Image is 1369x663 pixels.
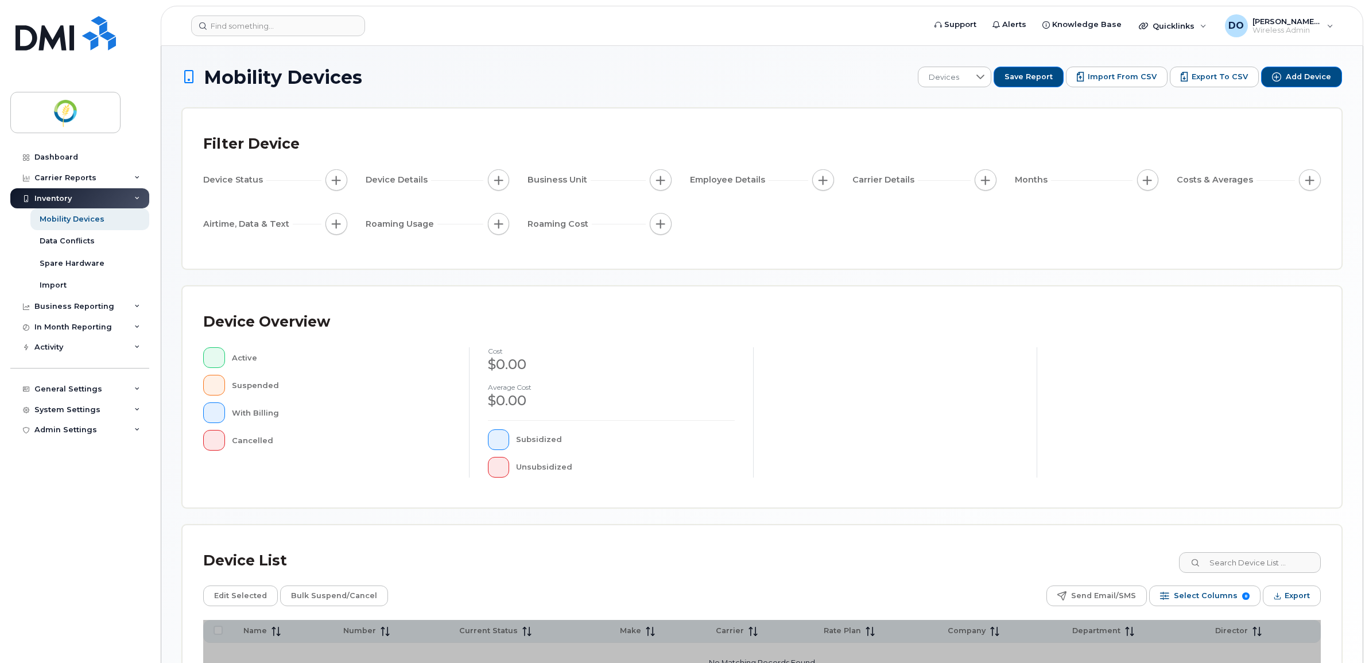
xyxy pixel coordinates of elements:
[1088,72,1157,82] span: Import from CSV
[203,218,293,230] span: Airtime, Data & Text
[291,587,377,604] span: Bulk Suspend/Cancel
[280,586,388,606] button: Bulk Suspend/Cancel
[232,402,451,423] div: With Billing
[488,391,735,410] div: $0.00
[1285,587,1310,604] span: Export
[1170,67,1259,87] button: Export to CSV
[690,174,769,186] span: Employee Details
[1149,586,1261,606] button: Select Columns 8
[528,218,592,230] span: Roaming Cost
[366,174,431,186] span: Device Details
[214,587,267,604] span: Edit Selected
[1177,174,1256,186] span: Costs & Averages
[203,586,278,606] button: Edit Selected
[1046,586,1147,606] button: Send Email/SMS
[1261,67,1342,87] button: Add Device
[852,174,918,186] span: Carrier Details
[1015,174,1051,186] span: Months
[1066,67,1168,87] button: Import from CSV
[366,218,437,230] span: Roaming Usage
[528,174,591,186] span: Business Unit
[1242,592,1250,600] span: 8
[232,347,451,368] div: Active
[232,430,451,451] div: Cancelled
[488,355,735,374] div: $0.00
[918,67,969,88] span: Devices
[1071,587,1136,604] span: Send Email/SMS
[516,457,734,478] div: Unsubsidized
[232,375,451,396] div: Suspended
[1286,72,1331,82] span: Add Device
[204,67,362,87] span: Mobility Devices
[516,429,734,450] div: Subsidized
[1192,72,1248,82] span: Export to CSV
[488,383,735,391] h4: Average cost
[203,307,330,337] div: Device Overview
[203,174,266,186] span: Device Status
[488,347,735,355] h4: cost
[1179,552,1321,573] input: Search Device List ...
[203,546,287,576] div: Device List
[203,129,300,159] div: Filter Device
[1174,587,1238,604] span: Select Columns
[994,67,1064,87] button: Save Report
[1263,586,1321,606] button: Export
[1005,72,1053,82] span: Save Report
